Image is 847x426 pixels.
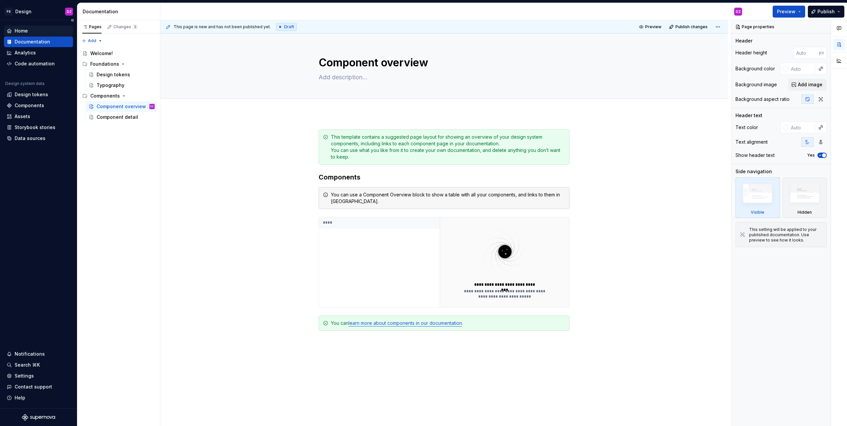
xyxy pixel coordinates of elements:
span: Publish changes [675,24,708,30]
div: Component overview [97,103,146,110]
div: Design [15,8,32,15]
div: Components [80,91,157,101]
div: Text alignment [735,139,768,145]
label: Yes [807,153,815,158]
div: Show header text [735,152,775,159]
div: Side navigation [735,168,772,175]
div: Page tree [80,48,157,122]
div: Search ⌘K [15,362,40,368]
span: Publish [817,8,835,15]
div: Background image [735,81,777,88]
button: Help [4,392,73,403]
div: Home [15,28,28,34]
div: Text color [735,124,758,131]
a: learn more about components in our documentation [348,320,462,326]
div: Design system data [5,81,44,86]
button: Preview [773,6,805,18]
div: Background color [735,65,775,72]
svg: Supernova Logo [22,414,55,421]
a: Component overviewDZ [86,101,157,112]
div: Pages [82,24,102,30]
a: Assets [4,111,73,122]
input: Auto [788,121,815,133]
span: This page is new and has not been published yet. [174,24,271,30]
div: DZ [736,9,741,14]
a: Storybook stories [4,122,73,133]
span: Preview [777,8,796,15]
a: Design tokens [86,69,157,80]
a: Documentation [4,36,73,47]
p: px [819,50,824,55]
a: Typography [86,80,157,91]
div: Changes [114,24,138,30]
a: Design tokens [4,89,73,100]
button: Notifications [4,349,73,359]
span: Draft [284,24,294,30]
div: Documentation [83,8,157,15]
div: Foundations [90,61,119,67]
div: Header height [735,49,767,56]
div: Foundations [80,59,157,69]
div: Visible [735,177,780,218]
button: Preview [637,22,664,32]
div: Header text [735,112,762,119]
input: Auto [794,47,819,59]
button: Collapse sidebar [68,16,77,25]
div: Data sources [15,135,45,142]
button: Add image [788,79,827,91]
div: DZ [67,9,72,14]
a: Component detail [86,112,157,122]
div: Components [15,102,44,109]
a: Components [4,100,73,111]
span: Preview [645,24,661,30]
button: PSDesignDZ [1,4,76,19]
a: Welcome! [80,48,157,59]
span: Add [88,38,96,43]
a: Settings [4,371,73,381]
input: Auto [788,63,815,75]
a: Data sources [4,133,73,144]
div: Hidden [798,210,812,215]
div: Visible [751,210,764,215]
div: Design tokens [97,71,130,78]
div: Welcome! [90,50,113,57]
div: You can use a Component Overview block to show a table with all your components, and links to the... [331,191,565,205]
a: Home [4,26,73,36]
div: This template contains a suggested page layout for showing an overview of your design system comp... [331,134,565,160]
div: This setting will be applied to your published documentation. Use preview to see how it looks. [749,227,822,243]
div: Help [15,394,25,401]
h3: Components [319,173,570,182]
div: Background aspect ratio [735,96,790,103]
div: Typography [97,82,124,89]
div: Contact support [15,384,52,390]
div: Documentation [15,38,50,45]
div: Analytics [15,49,36,56]
div: Notifications [15,351,45,357]
div: You can . [331,320,565,326]
div: Assets [15,113,30,120]
div: Settings [15,373,34,379]
button: Add [80,36,105,45]
span: 5 [132,24,138,30]
span: Add image [798,81,822,88]
div: DZ [150,103,154,110]
textarea: Component overview [317,55,568,71]
div: PS [5,8,13,16]
div: Header [735,37,752,44]
div: Hidden [783,177,827,218]
button: Publish changes [667,22,711,32]
a: Analytics [4,47,73,58]
button: Contact support [4,382,73,392]
div: Components [90,93,120,99]
div: Code automation [15,60,55,67]
button: Publish [808,6,844,18]
button: Search ⌘K [4,360,73,370]
a: Code automation [4,58,73,69]
div: Design tokens [15,91,48,98]
div: Component detail [97,114,138,120]
div: Storybook stories [15,124,55,131]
